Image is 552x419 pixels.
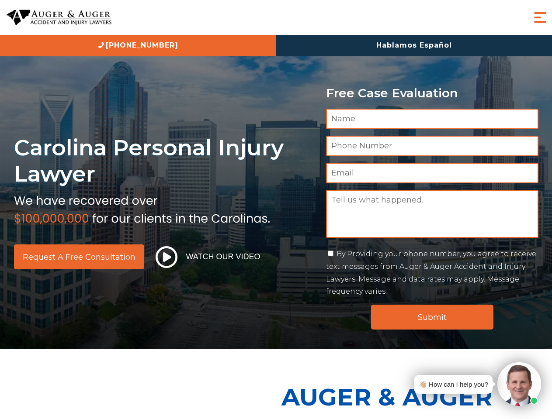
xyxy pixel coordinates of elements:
[326,250,536,295] label: By Providing your phone number, you agree to receive text messages from Auger & Auger Accident an...
[281,375,547,419] p: Auger & Auger
[7,10,111,26] img: Auger & Auger Accident and Injury Lawyers Logo
[371,305,493,330] input: Submit
[326,136,538,156] input: Phone Number
[23,253,135,261] span: Request a Free Consultation
[419,378,488,390] div: 👋🏼 How can I help you?
[326,163,538,183] input: Email
[153,246,263,268] button: Watch Our Video
[14,134,316,187] h1: Carolina Personal Injury Lawyer
[326,86,538,100] p: Free Case Evaluation
[497,362,541,406] img: Intaker widget Avatar
[531,9,549,26] button: Menu
[326,109,538,129] input: Name
[14,192,270,225] img: sub text
[14,244,144,269] a: Request a Free Consultation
